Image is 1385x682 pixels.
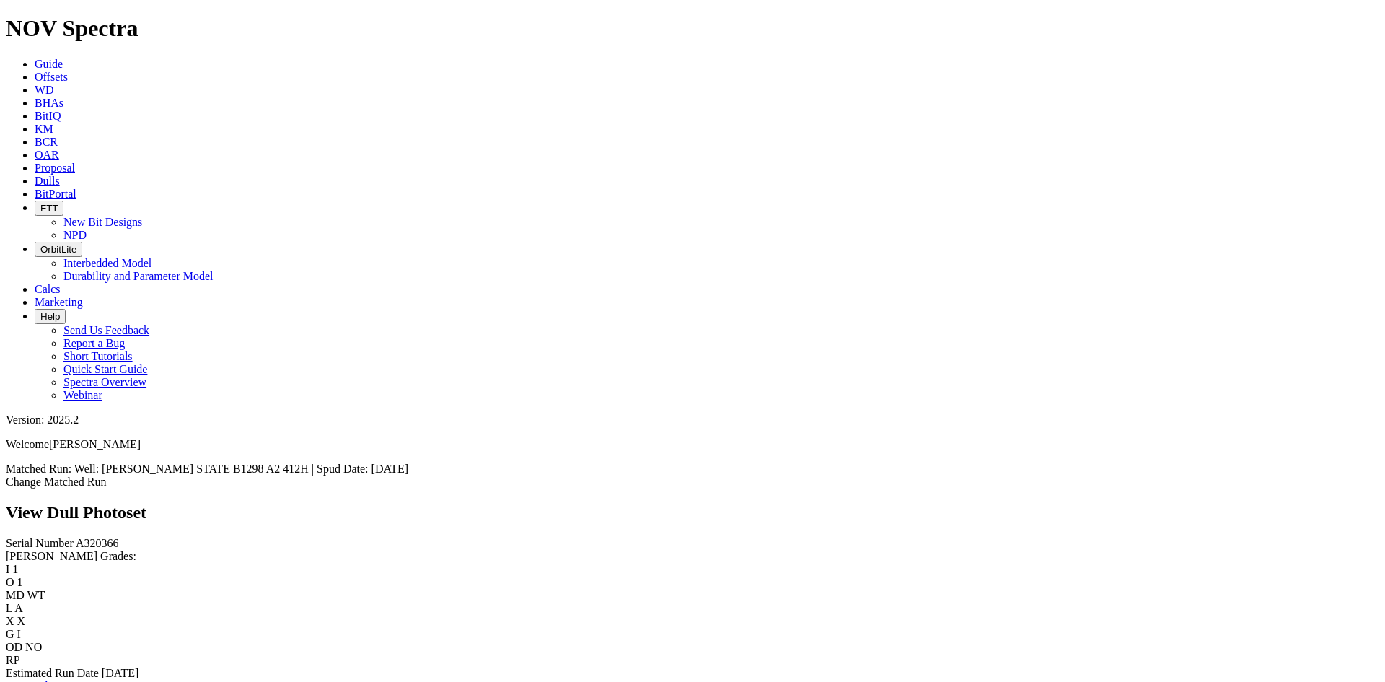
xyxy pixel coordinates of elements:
[63,324,149,336] a: Send Us Feedback
[6,550,1379,563] div: [PERSON_NAME] Grades:
[35,110,61,122] a: BitIQ
[35,296,83,308] a: Marketing
[35,136,58,148] a: BCR
[35,123,53,135] a: KM
[14,602,23,614] span: A
[40,203,58,214] span: FTT
[35,175,60,187] a: Dulls
[63,216,142,228] a: New Bit Designs
[6,641,22,653] label: OD
[17,576,23,588] span: 1
[22,654,28,666] span: _
[63,389,102,401] a: Webinar
[6,414,1379,427] div: Version: 2025.2
[6,589,25,601] label: MD
[6,602,12,614] label: L
[25,641,42,653] span: NO
[63,350,133,362] a: Short Tutorials
[6,576,14,588] label: O
[63,270,214,282] a: Durability and Parameter Model
[12,563,18,575] span: 1
[35,84,54,96] a: WD
[35,201,63,216] button: FTT
[40,244,76,255] span: OrbitLite
[27,589,45,601] span: WT
[63,257,151,269] a: Interbedded Model
[6,563,9,575] label: I
[35,97,63,109] a: BHAs
[6,476,107,488] a: Change Matched Run
[35,149,59,161] a: OAR
[35,242,82,257] button: OrbitLite
[6,15,1379,42] h1: NOV Spectra
[6,463,71,475] span: Matched Run:
[40,311,60,322] span: Help
[6,615,14,627] label: X
[49,438,141,450] span: [PERSON_NAME]
[102,667,139,679] span: [DATE]
[6,503,1379,523] h2: View Dull Photoset
[17,615,26,627] span: X
[6,667,99,679] label: Estimated Run Date
[6,628,14,640] label: G
[35,71,68,83] a: Offsets
[35,58,63,70] a: Guide
[63,363,147,375] a: Quick Start Guide
[74,463,408,475] span: Well: [PERSON_NAME] STATE B1298 A2 412H | Spud Date: [DATE]
[6,537,74,549] label: Serial Number
[35,188,76,200] a: BitPortal
[63,376,146,388] a: Spectra Overview
[17,628,21,640] span: I
[6,438,1379,451] p: Welcome
[63,337,125,349] a: Report a Bug
[6,654,19,666] label: RP
[76,537,119,549] span: A320366
[35,162,75,174] a: Proposal
[35,309,66,324] button: Help
[63,229,87,241] a: NPD
[35,283,61,295] a: Calcs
